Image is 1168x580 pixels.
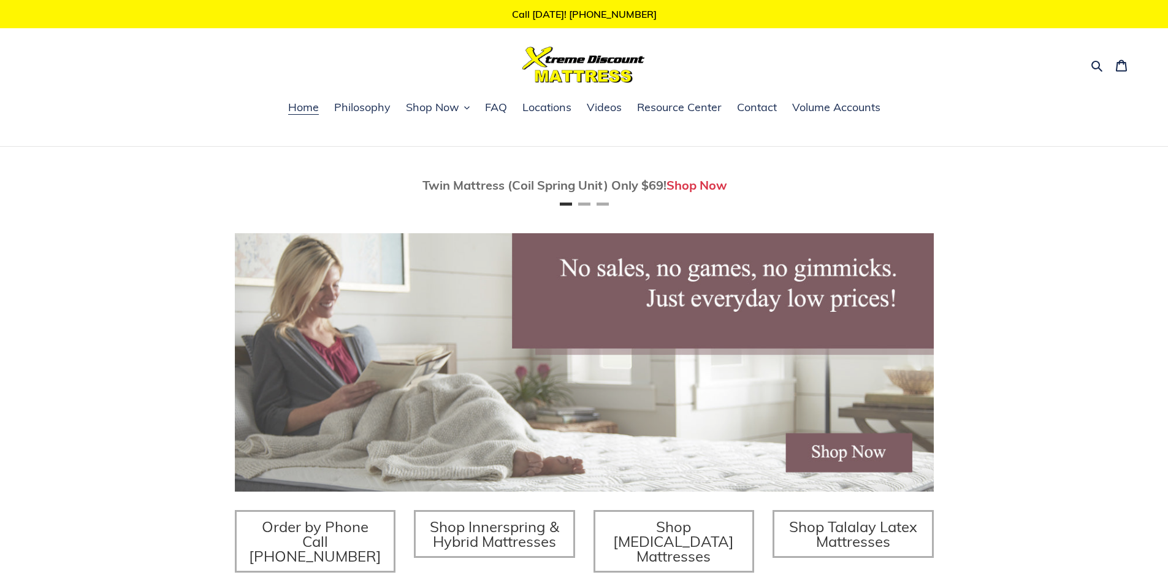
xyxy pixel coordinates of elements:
span: Shop Now [406,100,459,115]
span: Volume Accounts [792,100,880,115]
button: Shop Now [400,99,476,117]
img: Xtreme Discount Mattress [522,47,645,83]
a: Resource Center [631,99,728,117]
a: Contact [731,99,783,117]
span: Videos [587,100,622,115]
a: Videos [581,99,628,117]
span: Resource Center [637,100,722,115]
a: Shop [MEDICAL_DATA] Mattresses [594,510,755,573]
span: Twin Mattress (Coil Spring Unit) Only $69! [422,177,666,193]
a: FAQ [479,99,513,117]
img: herobannermay2022-1652879215306_1200x.jpg [235,233,934,492]
button: Page 3 [597,203,609,206]
span: Home [288,100,319,115]
span: Shop Innerspring & Hybrid Mattresses [430,517,559,551]
a: Shop Innerspring & Hybrid Mattresses [414,510,575,558]
span: Shop [MEDICAL_DATA] Mattresses [613,517,734,565]
span: Philosophy [334,100,391,115]
span: FAQ [485,100,507,115]
button: Page 1 [560,203,572,206]
span: Locations [522,100,571,115]
a: Shop Now [666,177,727,193]
a: Volume Accounts [786,99,887,117]
span: Shop Talalay Latex Mattresses [789,517,917,551]
a: Locations [516,99,578,117]
button: Page 2 [578,203,590,206]
a: Order by Phone Call [PHONE_NUMBER] [235,510,396,573]
a: Shop Talalay Latex Mattresses [773,510,934,558]
span: Contact [737,100,777,115]
a: Home [282,99,325,117]
a: Philosophy [328,99,397,117]
span: Order by Phone Call [PHONE_NUMBER] [249,517,381,565]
